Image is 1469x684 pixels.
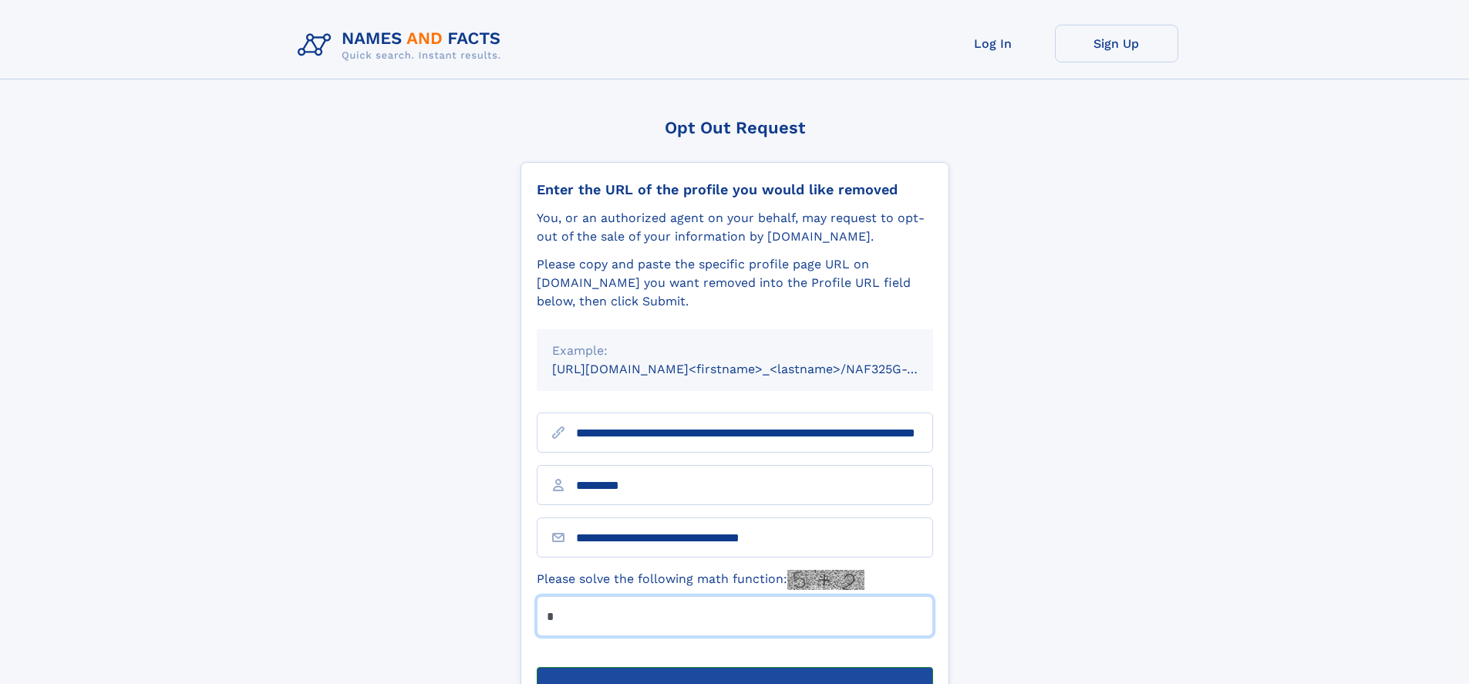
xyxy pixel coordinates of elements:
[537,181,933,198] div: Enter the URL of the profile you would like removed
[537,570,864,590] label: Please solve the following math function:
[291,25,514,66] img: Logo Names and Facts
[537,209,933,246] div: You, or an authorized agent on your behalf, may request to opt-out of the sale of your informatio...
[537,255,933,311] div: Please copy and paste the specific profile page URL on [DOMAIN_NAME] you want removed into the Pr...
[521,118,949,137] div: Opt Out Request
[552,342,918,360] div: Example:
[932,25,1055,62] a: Log In
[552,362,962,376] small: [URL][DOMAIN_NAME]<firstname>_<lastname>/NAF325G-xxxxxxxx
[1055,25,1178,62] a: Sign Up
